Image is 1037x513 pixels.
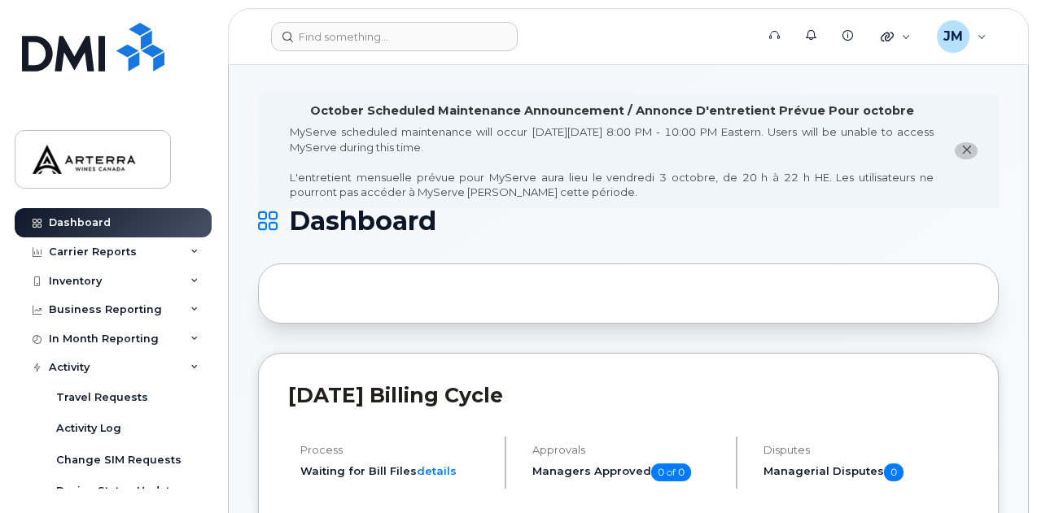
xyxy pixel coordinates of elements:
h5: Managers Approved [532,463,723,481]
h5: Managerial Disputes [764,463,969,481]
li: Waiting for Bill Files [300,463,491,479]
h2: [DATE] Billing Cycle [288,383,969,407]
h4: Process [300,444,491,456]
div: MyServe scheduled maintenance will occur [DATE][DATE] 8:00 PM - 10:00 PM Eastern. Users will be u... [290,124,934,200]
h4: Approvals [532,444,723,456]
a: details [417,464,457,477]
div: October Scheduled Maintenance Announcement / Annonce D'entretient Prévue Pour octobre [310,102,914,120]
span: 0 of 0 [651,463,691,481]
span: Dashboard [289,209,436,233]
h4: Disputes [764,444,969,456]
span: 0 [884,463,904,481]
button: close notification [955,142,978,159]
